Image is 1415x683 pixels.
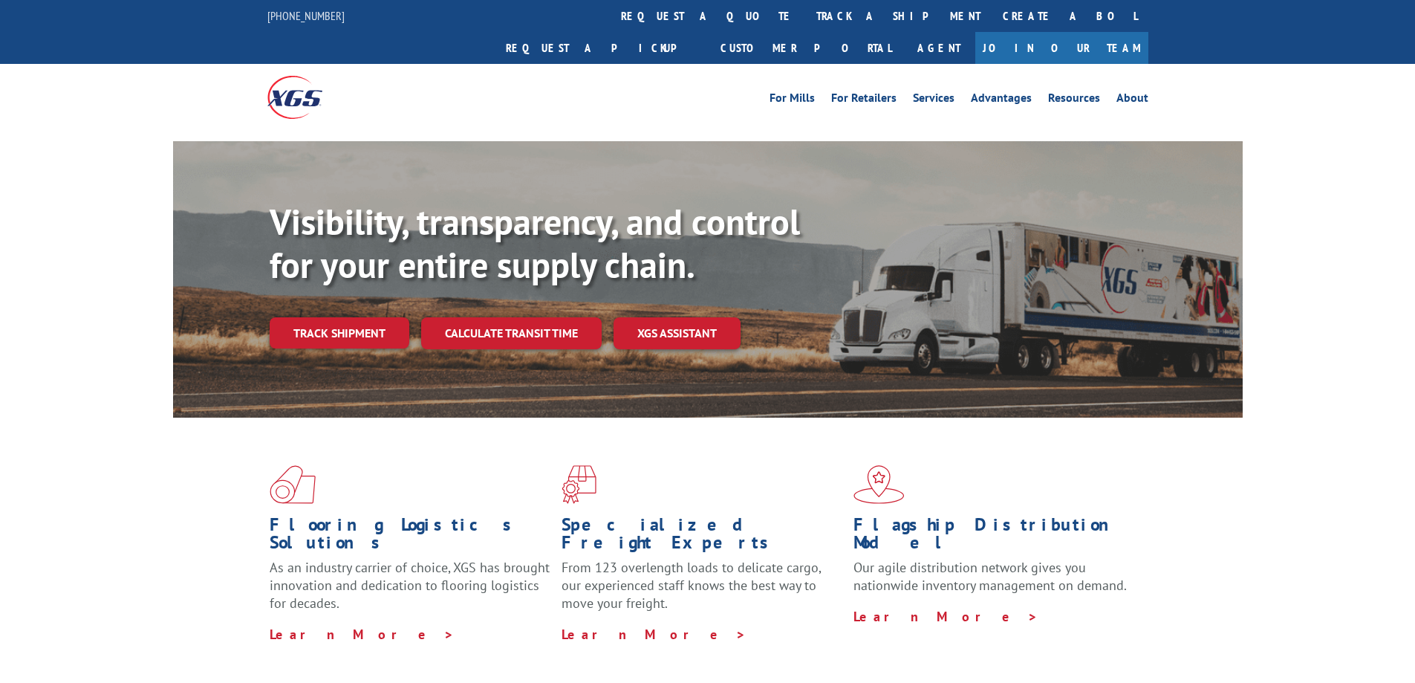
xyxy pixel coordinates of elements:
a: XGS ASSISTANT [614,317,741,349]
a: Join Our Team [975,32,1148,64]
a: Agent [902,32,975,64]
a: For Mills [770,92,815,109]
p: From 123 overlength loads to delicate cargo, our experienced staff knows the best way to move you... [562,559,842,625]
a: About [1116,92,1148,109]
b: Visibility, transparency, and control for your entire supply chain. [270,198,800,288]
a: Customer Portal [709,32,902,64]
a: Request a pickup [495,32,709,64]
img: xgs-icon-focused-on-flooring-red [562,465,596,504]
a: Learn More > [270,626,455,643]
h1: Specialized Freight Experts [562,516,842,559]
img: xgs-icon-flagship-distribution-model-red [853,465,905,504]
a: Resources [1048,92,1100,109]
img: xgs-icon-total-supply-chain-intelligence-red [270,465,316,504]
h1: Flagship Distribution Model [853,516,1134,559]
span: As an industry carrier of choice, XGS has brought innovation and dedication to flooring logistics... [270,559,550,612]
a: Learn More > [853,608,1038,625]
h1: Flooring Logistics Solutions [270,516,550,559]
a: For Retailers [831,92,897,109]
a: Track shipment [270,317,409,349]
a: Calculate transit time [421,317,602,349]
a: Learn More > [562,626,746,643]
span: Our agile distribution network gives you nationwide inventory management on demand. [853,559,1127,594]
a: [PHONE_NUMBER] [267,8,345,23]
a: Advantages [971,92,1032,109]
a: Services [913,92,954,109]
